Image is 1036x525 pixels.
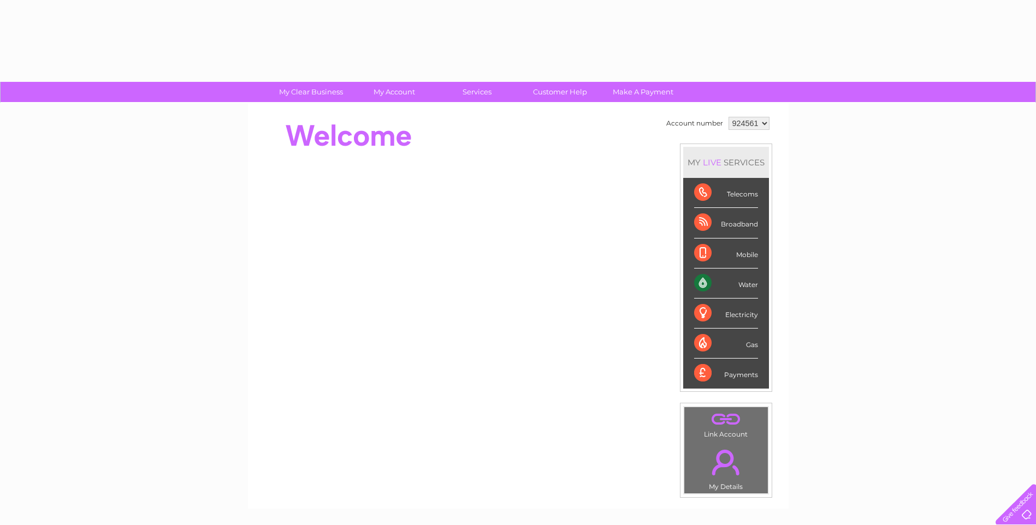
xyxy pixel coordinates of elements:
a: Customer Help [515,82,605,102]
div: Telecoms [694,178,758,208]
div: LIVE [701,157,724,168]
a: . [687,443,765,481]
div: Payments [694,359,758,388]
a: Services [432,82,522,102]
a: My Account [349,82,439,102]
td: Link Account [684,407,768,441]
a: Make A Payment [598,82,688,102]
a: My Clear Business [266,82,356,102]
div: Broadband [694,208,758,238]
div: Gas [694,329,758,359]
div: MY SERVICES [683,147,769,178]
div: Electricity [694,299,758,329]
a: . [687,410,765,429]
div: Mobile [694,238,758,269]
td: Account number [664,114,726,133]
div: Water [694,269,758,299]
td: My Details [684,440,768,494]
